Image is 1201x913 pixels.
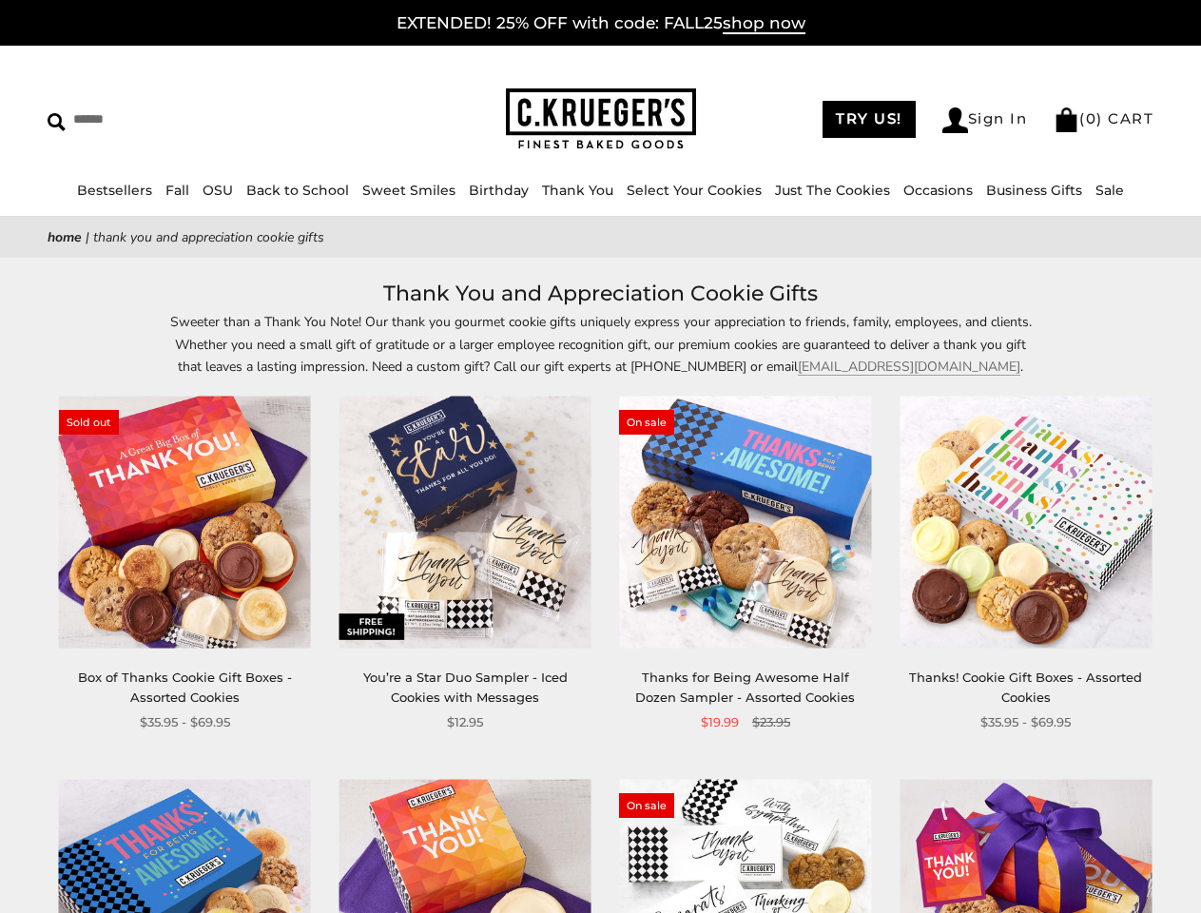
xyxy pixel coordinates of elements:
[48,113,66,131] img: Search
[909,670,1142,705] a: Thanks! Cookie Gift Boxes - Assorted Cookies
[78,670,292,705] a: Box of Thanks Cookie Gift Boxes - Assorted Cookies
[140,712,230,732] span: $35.95 - $69.95
[701,712,739,732] span: $19.99
[48,105,300,134] input: Search
[942,107,968,133] img: Account
[76,277,1125,311] h1: Thank You and Appreciation Cookie Gifts
[59,410,119,435] span: Sold out
[619,793,674,818] span: On sale
[447,712,483,732] span: $12.95
[900,397,1152,649] img: Thanks! Cookie Gift Boxes - Assorted Cookies
[903,182,973,199] a: Occasions
[362,182,455,199] a: Sweet Smiles
[775,182,890,199] a: Just The Cookies
[1086,109,1097,127] span: 0
[1054,107,1079,132] img: Bag
[165,182,189,199] a: Fall
[752,712,790,732] span: $23.95
[1095,182,1124,199] a: Sale
[619,410,674,435] span: On sale
[635,670,855,705] a: Thanks for Being Awesome Half Dozen Sampler - Assorted Cookies
[469,182,529,199] a: Birthday
[723,13,805,34] span: shop now
[980,712,1071,732] span: $35.95 - $69.95
[93,228,324,246] span: Thank You and Appreciation Cookie Gifts
[619,397,871,649] img: Thanks for Being Awesome Half Dozen Sampler - Assorted Cookies
[164,311,1038,377] p: Sweeter than a Thank You Note! Our thank you gourmet cookie gifts uniquely express your appreciat...
[506,88,696,150] img: C.KRUEGER'S
[542,182,613,199] a: Thank You
[203,182,233,199] a: OSU
[77,182,152,199] a: Bestsellers
[397,13,805,34] a: EXTENDED! 25% OFF with code: FALL25shop now
[86,228,89,246] span: |
[48,226,1153,248] nav: breadcrumbs
[823,101,916,138] a: TRY US!
[339,397,591,649] img: You’re a Star Duo Sampler - Iced Cookies with Messages
[363,670,568,705] a: You’re a Star Duo Sampler - Iced Cookies with Messages
[48,228,82,246] a: Home
[942,107,1028,133] a: Sign In
[627,182,762,199] a: Select Your Cookies
[59,397,311,649] img: Box of Thanks Cookie Gift Boxes - Assorted Cookies
[1054,109,1153,127] a: (0) CART
[986,182,1082,199] a: Business Gifts
[798,358,1020,376] a: [EMAIL_ADDRESS][DOMAIN_NAME]
[246,182,349,199] a: Back to School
